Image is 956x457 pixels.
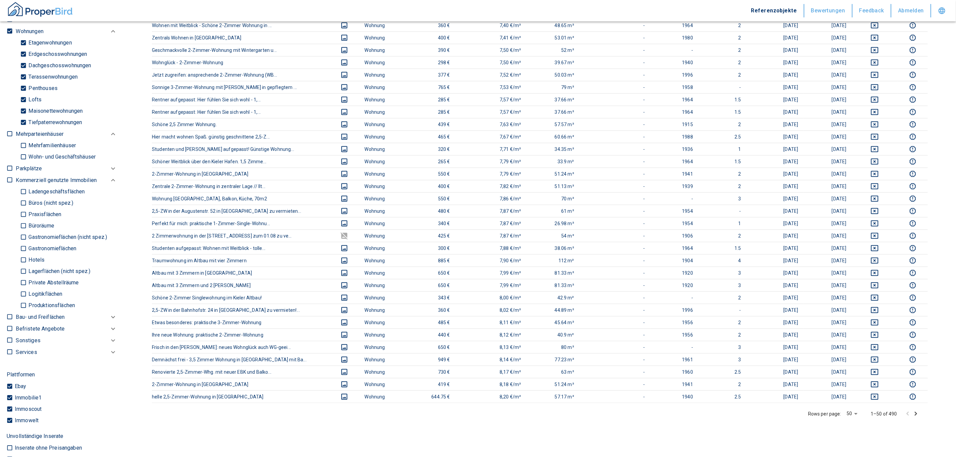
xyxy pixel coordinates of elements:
td: 7,71 €/m² [455,143,527,155]
td: [DATE] [804,205,852,217]
button: deselect this listing [857,182,892,190]
button: images [335,158,354,166]
td: [DATE] [804,56,852,69]
td: - [580,56,650,69]
td: 7,50 €/m² [455,56,527,69]
td: 7,63 €/m² [455,118,527,130]
button: report this listing [903,306,923,314]
td: 52 m² [526,44,580,56]
td: 400 € [407,180,455,192]
a: ProperBird Logo and Home Button [7,1,74,20]
td: Wohnung [359,118,408,130]
td: 2.5 [698,130,747,143]
button: report this listing [903,269,923,277]
td: 7,79 €/m² [455,168,527,180]
td: - [580,205,650,217]
td: [DATE] [747,118,804,130]
td: Wohnung [359,155,408,168]
td: - [580,143,650,155]
td: Wohnung [359,106,408,118]
td: [DATE] [747,168,804,180]
button: deselect this listing [857,34,892,42]
button: report this listing [903,393,923,401]
td: [DATE] [747,192,804,205]
td: [DATE] [747,180,804,192]
button: images [335,71,354,79]
td: Wohnung [359,56,408,69]
td: [DATE] [747,69,804,81]
button: report this listing [903,368,923,376]
td: - [580,168,650,180]
th: Geschmackvolle 2-Zimmer-Wohnung mit Wintergarten u... [152,44,330,56]
td: 7,87 €/m² [455,217,527,230]
td: Wohnung [359,168,408,180]
td: - [698,205,747,217]
button: images [335,232,354,240]
td: [DATE] [747,56,804,69]
td: [DATE] [804,19,852,31]
button: report this listing [903,158,923,166]
td: [DATE] [747,130,804,143]
td: [DATE] [747,155,804,168]
button: images [335,356,354,364]
button: report this listing [903,108,923,116]
button: images [335,368,354,376]
td: 1964 [650,19,699,31]
td: 7,57 €/m² [455,106,527,118]
td: 320 € [407,143,455,155]
button: images [335,269,354,277]
td: - [580,118,650,130]
button: report this listing [903,34,923,42]
div: Bau- und Freiflächen [16,311,117,323]
p: Erdgeschosswohnungen [27,52,87,57]
td: Wohnung [359,69,408,81]
p: Lofts [27,97,41,102]
button: images [335,257,354,265]
button: deselect this listing [857,380,892,388]
button: deselect this listing [857,96,892,104]
td: 550 € [407,168,455,180]
td: 765 € [407,81,455,93]
button: Referenzobjekte [745,4,804,17]
td: 53.01 m² [526,31,580,44]
td: 2 [698,180,747,192]
td: - [580,180,650,192]
button: images [335,281,354,289]
button: deselect this listing [857,294,892,302]
td: Wohnung [359,44,408,56]
td: 50.03 m² [526,69,580,81]
th: Wohnen mit Weitblick - Schöne 2-Zimmer Wohnung in ... [152,19,330,31]
td: [DATE] [804,69,852,81]
button: report this listing [903,120,923,128]
td: 7,40 €/m² [455,19,527,31]
td: 7,79 €/m² [455,155,527,168]
td: 1.5 [698,106,747,118]
td: 39.67 m² [526,56,580,69]
button: deselect this listing [857,257,892,265]
td: 1 [698,143,747,155]
th: Schöner Weitblick über den Kieler Hafen. 1,5 Zimme... [152,155,330,168]
td: 340 € [407,217,455,230]
td: 37.66 m² [526,93,580,106]
td: 1936 [650,143,699,155]
td: 360 € [407,19,455,31]
div: Services [16,346,117,358]
button: images [335,331,354,339]
p: Terassenwohnungen [27,74,78,80]
p: Dachgeschosswohnungen [27,63,91,68]
th: Zentrals Wohnen in [GEOGRAPHIC_DATA] [152,31,330,44]
td: - [580,69,650,81]
p: Mehrfamilienhäuser [27,143,76,148]
td: 265 € [407,155,455,168]
td: 2 [698,19,747,31]
button: images [335,133,354,141]
button: report this listing [903,133,923,141]
p: Services [16,348,37,356]
td: - [580,81,650,93]
button: report this listing [903,21,923,29]
td: Wohnung [359,81,408,93]
p: Maisonettewohnungen [27,108,83,114]
button: images [335,46,354,54]
p: Büros (nicht spez.) [27,200,73,206]
td: [DATE] [804,93,852,106]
